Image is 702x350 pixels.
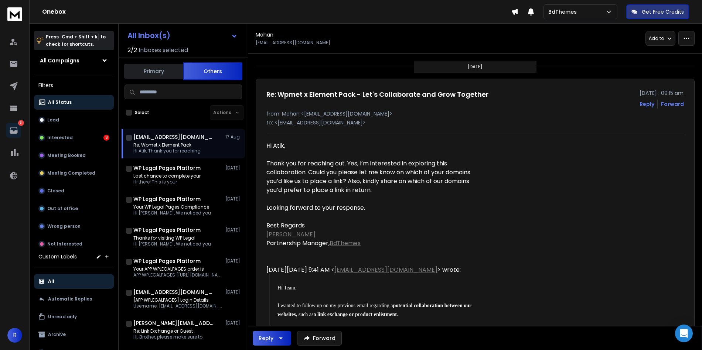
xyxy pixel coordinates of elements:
div: [DATE][DATE] 9:41 AM < > wrote: [266,265,482,274]
span: I wanted to follow up on my previous email regarding a , such as . [277,303,473,317]
button: All Status [34,95,114,110]
p: Meeting Booked [47,152,86,158]
p: [DATE] [225,320,242,326]
p: 17 Aug [225,134,242,140]
a: [PERSON_NAME] [266,230,316,239]
p: [APP WPLEGALPAGES] Login Details [133,297,222,303]
p: Meeting Completed [47,170,95,176]
p: Unread only [48,314,77,320]
span: 2 / 2 [127,46,137,55]
p: Username: [EMAIL_ADDRESS][DOMAIN_NAME] To set your [133,303,222,309]
p: Automatic Replies [48,296,92,302]
p: Out of office [47,206,78,212]
div: Looking forward to your response. [266,203,482,212]
div: Open Intercom Messenger [675,325,693,342]
a: BdThemes [330,239,361,247]
p: [DATE] : 09:15 am [640,89,684,97]
p: Hi [PERSON_NAME], We noticed you [133,241,211,247]
div: Partnership Manager, [266,239,482,248]
a: 3 [6,123,21,138]
p: 3 [18,120,24,126]
h1: WP Legal Pages Platform [133,164,201,172]
p: All [48,278,54,284]
p: Your WP Legal Pages Compliance [133,204,211,210]
h3: Inboxes selected [139,46,188,55]
p: [EMAIL_ADDRESS][DOMAIN_NAME] [256,40,330,46]
p: APP WPLEGALPAGES [[URL][DOMAIN_NAME]] Hi [PERSON_NAME], We have finished [133,272,222,278]
h1: Onebox [42,7,511,16]
p: Hi, Brother, please make sure to [133,334,202,340]
p: from: Mohan <[EMAIL_ADDRESS][DOMAIN_NAME]> [266,110,684,117]
button: Get Free Credits [626,4,689,19]
button: Primary [124,63,183,79]
button: Archive [34,327,114,342]
div: Reply [259,334,273,342]
p: [DATE] [225,227,242,233]
div: Hi Atik, [266,141,482,150]
h1: WP Legal Pages Platform [133,226,201,234]
button: Not Interested [34,237,114,251]
p: Wrong person [47,223,81,229]
button: R [7,328,22,343]
p: to: <[EMAIL_ADDRESS][DOMAIN_NAME]> [266,119,684,126]
h1: [PERSON_NAME][EMAIL_ADDRESS][DOMAIN_NAME] [133,319,215,327]
p: Press to check for shortcuts. [46,33,106,48]
h1: WP Legal Pages Platform [133,257,201,265]
p: Not Interested [47,241,82,247]
button: All [34,274,114,289]
label: Select [135,110,149,116]
p: [DATE] [468,64,483,70]
button: Reply [253,331,291,346]
p: Re: Wpmet x Element Pack [133,142,201,148]
p: Hi [PERSON_NAME], We noticed you [133,210,211,216]
button: Forward [297,331,342,346]
button: Automatic Replies [34,292,114,306]
p: [DATE] [225,289,242,295]
p: [DATE] [225,196,242,202]
div: Thank you for reaching out. Yes, I’m interested in exploring this collaboration. Could you please... [266,159,482,195]
button: Lead [34,113,114,127]
a: [EMAIL_ADDRESS][DOMAIN_NAME] [334,265,437,274]
span: Cmd + Shift + k [61,32,99,41]
p: Lead [47,117,59,123]
h1: Re: Wpmet x Element Pack - Let's Collaborate and Grow Together [266,89,488,100]
p: Re: Link Exchange or Guest [133,328,202,334]
p: Hi Atik, Thank you for reaching [133,148,201,154]
h1: Mohan [256,31,273,38]
button: Reply [640,100,654,108]
h1: [EMAIL_ADDRESS][DOMAIN_NAME] [133,288,215,296]
button: Others [183,62,242,80]
button: Out of office [34,201,114,216]
img: logo [7,7,22,21]
p: Hi there! This is your [133,179,201,185]
p: Get Free Credits [642,8,684,16]
button: Unread only [34,309,114,324]
button: Interested3 [34,130,114,145]
button: All Campaigns [34,53,114,68]
p: Closed [47,188,64,194]
div: 3 [103,135,109,141]
p: Thanks for visiting WP Legal [133,235,211,241]
button: Wrong person [34,219,114,234]
p: Add to [649,35,664,41]
p: Your APP WPLEGALPAGES order is [133,266,222,272]
button: Closed [34,183,114,198]
span: Hi Team, [277,285,297,291]
p: All Status [48,99,72,105]
p: [DATE] [225,258,242,264]
h1: WP Legal Pages Platform [133,195,201,203]
h3: Custom Labels [38,253,77,260]
p: Last chance to complete your [133,173,201,179]
div: Forward [661,100,684,108]
button: Meeting Booked [34,148,114,163]
h1: [EMAIL_ADDRESS][DOMAIN_NAME] [133,133,215,141]
h3: Filters [34,80,114,90]
p: Interested [47,135,73,141]
div: Best Regards [266,221,482,230]
h1: All Campaigns [40,57,79,64]
p: BdThemes [548,8,580,16]
h1: All Inbox(s) [127,32,170,39]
